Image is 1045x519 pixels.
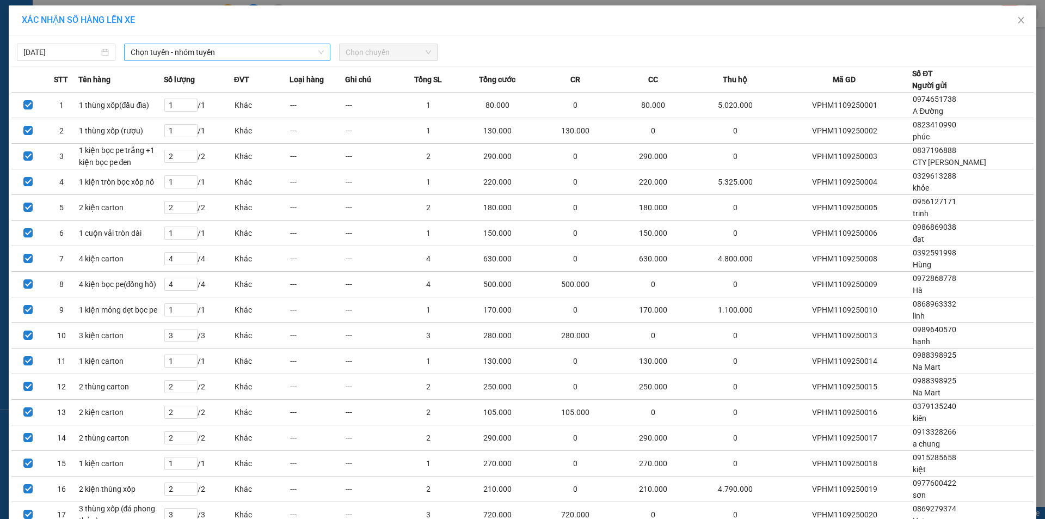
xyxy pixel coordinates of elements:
td: / 1 [164,297,234,323]
td: --- [290,118,345,144]
div: Số ĐT Người gửi [912,68,947,91]
td: 105.000 [456,400,538,425]
td: --- [345,323,401,349]
td: 5.325.000 [694,169,777,195]
span: Hà [913,286,923,295]
td: --- [290,93,345,118]
td: 4.800.000 [694,246,777,272]
td: 1 [401,451,456,477]
td: 0 [694,374,777,400]
span: CC [648,74,658,86]
td: VPHM1109250013 [777,323,912,349]
td: Khác [234,195,290,221]
td: --- [345,221,401,246]
td: Khác [234,400,290,425]
td: 0 [539,169,612,195]
span: Mã đơn: VPHM1109250039 [4,66,169,81]
span: 0913328266 [913,428,956,436]
td: Khác [234,349,290,374]
td: 4 kiện carton [78,246,164,272]
td: VPHM1109250002 [777,118,912,144]
td: 0 [694,144,777,169]
strong: PHIẾU DÁN LÊN HÀNG [72,5,216,20]
td: 270.000 [456,451,538,477]
td: 0 [539,425,612,451]
td: 2 [45,118,78,144]
td: 0 [539,477,612,502]
td: Khác [234,297,290,323]
span: 0379135240 [913,402,956,411]
td: 0 [694,400,777,425]
td: 8 [45,272,78,297]
span: 0823410990 [913,120,956,129]
span: Na Mart [913,388,941,397]
td: 210.000 [612,477,694,502]
span: 0868963332 [913,300,956,308]
td: --- [290,400,345,425]
td: 270.000 [612,451,694,477]
span: khỏe [913,184,929,192]
td: --- [345,349,401,374]
td: 0 [539,195,612,221]
td: / 2 [164,477,234,502]
td: --- [345,144,401,169]
td: 1 kiện carton [78,451,164,477]
span: Chọn tuyến - nhóm tuyến [131,44,324,60]
span: Tổng SL [414,74,442,86]
td: 0 [612,323,694,349]
td: 500.000 [456,272,538,297]
td: 0 [694,272,777,297]
td: 0 [539,349,612,374]
td: 180.000 [612,195,694,221]
td: 0 [612,118,694,144]
td: VPHM1109250018 [777,451,912,477]
td: 1 [401,349,456,374]
td: 4 kiện bọc pe(đồng hồ) [78,272,164,297]
td: 2 kiện carton [78,195,164,221]
td: 0 [539,451,612,477]
td: / 1 [164,349,234,374]
td: 290.000 [612,425,694,451]
span: 0837196888 [913,146,956,155]
td: --- [290,144,345,169]
td: 0 [694,118,777,144]
td: / 1 [164,118,234,144]
td: VPHM1109250006 [777,221,912,246]
td: VPHM1109250015 [777,374,912,400]
td: / 3 [164,323,234,349]
td: Khác [234,374,290,400]
td: 1.100.000 [694,297,777,323]
td: 6 [45,221,78,246]
td: Khác [234,272,290,297]
span: Loại hàng [290,74,324,86]
td: 280.000 [539,323,612,349]
span: CTY [PERSON_NAME] [913,158,986,167]
td: 1 kiện bọc pe trắng +1 kiện bọc pe đen [78,144,164,169]
td: / 2 [164,425,234,451]
td: --- [345,425,401,451]
span: 0974651738 [913,95,956,103]
span: STT [54,74,68,86]
td: Khác [234,451,290,477]
td: Khác [234,323,290,349]
span: sơn [913,491,926,499]
td: 2 kiện carton [78,400,164,425]
input: 11/09/2025 [23,46,99,58]
td: / 2 [164,400,234,425]
span: trinh [913,209,929,218]
td: 180.000 [456,195,538,221]
td: Khác [234,93,290,118]
td: / 1 [164,93,234,118]
span: Thu hộ [723,74,747,86]
td: --- [290,297,345,323]
td: 2 [401,400,456,425]
td: 0 [539,144,612,169]
span: [PHONE_NUMBER] [4,37,83,56]
span: Ngày in phiếu: 19:15 ngày [69,22,219,33]
td: 0 [694,195,777,221]
td: Khác [234,118,290,144]
span: Tổng cước [479,74,515,86]
td: --- [290,323,345,349]
td: --- [290,221,345,246]
td: 280.000 [456,323,538,349]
